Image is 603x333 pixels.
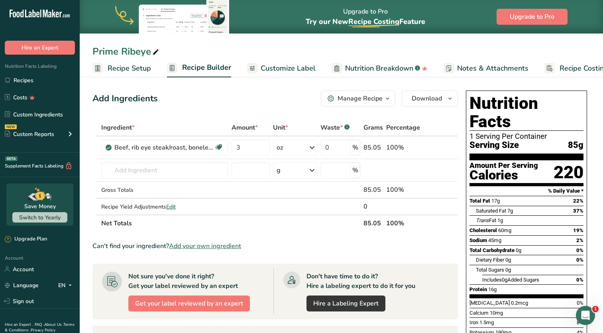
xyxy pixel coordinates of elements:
div: NEW [5,124,17,129]
span: 60mg [498,227,511,233]
span: Saturated Fat [476,208,506,214]
span: 0.2mcg [511,300,528,306]
a: Privacy Policy [31,327,55,333]
a: Recipe Builder [167,59,231,78]
span: 2% [576,237,583,243]
span: Dietary Fiber [476,257,504,263]
span: Get your label reviewed by an expert [135,299,243,308]
div: Not sure you've done it right? Get your label reviewed by an expert [128,272,238,291]
span: 0% [576,277,583,283]
span: Edit [166,203,176,211]
span: [MEDICAL_DATA] [469,300,510,306]
span: Switch to Yearly [19,214,61,221]
span: Percentage [386,123,420,132]
div: Recipe Yield Adjustments [101,203,228,211]
span: Iron [469,319,478,325]
span: 1.5mg [479,319,494,325]
span: Add your own ingredient [169,241,241,251]
div: 220 [554,162,583,183]
button: Switch to Yearly [12,212,67,223]
div: 100% [386,143,420,152]
span: Unit [273,123,288,132]
span: Calcium [469,310,489,316]
span: Total Sugars [476,267,504,273]
span: 37% [573,208,583,214]
input: Add Ingredient [101,162,228,178]
span: Recipe Costing [348,17,399,26]
span: Fat [476,217,496,223]
span: Recipe Builder [182,62,231,73]
section: % Daily Value * [469,186,583,196]
div: g [277,166,281,175]
th: Net Totals [100,215,362,231]
div: oz [277,143,283,152]
span: 0g [505,267,511,273]
a: Recipe Setup [92,59,151,77]
a: Terms & Conditions . [5,322,75,333]
span: 85g [568,140,583,150]
div: Custom Reports [5,130,54,138]
span: 19% [573,227,583,233]
span: 22% [573,198,583,204]
span: Nutrition Breakdown [345,63,413,74]
div: Prime Ribeye [92,44,161,59]
span: 0g [505,257,511,263]
span: Protein [469,286,487,292]
span: 0% [576,247,583,253]
span: Ingredient [101,123,135,132]
span: 10mg [490,310,503,316]
button: Hire an Expert [5,41,75,55]
iframe: Intercom live chat [576,306,595,325]
span: 0g [516,247,521,253]
a: About Us . [44,322,63,327]
span: 17g [491,198,500,204]
span: Total Carbohydrate [469,247,515,253]
div: EN [58,280,75,290]
span: Try our New Feature [306,17,425,26]
button: Upgrade to Pro [497,9,568,25]
span: Includes Added Sugars [482,277,539,283]
span: 45mg [488,237,501,243]
button: Manage Recipe [321,91,395,106]
span: Notes & Attachments [457,63,528,74]
div: Upgrade Plan [5,235,47,243]
a: Customize Label [247,59,316,77]
a: Hire a Labeling Expert [306,296,385,311]
span: Recipe Setup [108,63,151,74]
div: Add Ingredients [92,92,158,105]
div: Waste [320,123,350,132]
div: 100% [386,185,420,195]
div: Amount Per Serving [469,162,538,169]
th: 85.05 [362,215,385,231]
a: Notes & Attachments [444,59,528,77]
div: 1 Serving Per Container [469,132,583,140]
div: Don't have time to do it? Hire a labeling expert to do it for you [306,272,415,291]
span: 7g [507,208,513,214]
span: Total Fat [469,198,490,204]
span: 16g [488,286,497,292]
div: Can't find your ingredient? [92,241,458,251]
div: Gross Totals [101,186,228,194]
span: Amount [232,123,258,132]
span: Cholesterol [469,227,497,233]
a: Language [5,278,39,292]
div: Calories [469,169,538,181]
a: FAQ . [35,322,44,327]
button: Download [402,91,458,106]
span: Upgrade to Pro [510,12,554,22]
div: 0 [363,202,383,211]
span: Customize Label [261,63,316,74]
span: Grams [363,123,383,132]
span: 0g [502,277,507,283]
span: 1g [497,217,503,223]
div: Upgrade to Pro [306,0,425,33]
i: Trans [476,217,489,223]
span: Download [412,94,442,103]
span: 0% [577,300,583,306]
div: BETA [5,156,18,161]
th: 100% [385,215,422,231]
a: Hire an Expert . [5,322,33,327]
span: 0% [576,257,583,263]
div: 85.05 [363,185,383,195]
a: Nutrition Breakdown [332,59,428,77]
